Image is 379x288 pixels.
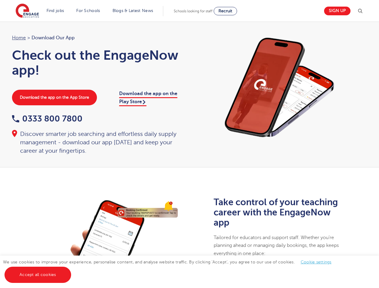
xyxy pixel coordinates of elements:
a: Download the app on the App Store [12,90,97,105]
span: Tailored for educators and support staff. Whether you’re planning ahead or managing daily booking... [214,235,339,256]
a: Sign up [324,7,350,15]
a: For Schools [76,8,100,13]
div: Discover smarter job searching and effortless daily supply management - download our app [DATE] a... [12,130,184,155]
span: > [27,35,30,40]
a: Cookie settings [301,260,332,264]
a: Download the app on the Play Store [119,91,177,106]
a: Accept all cookies [5,267,71,283]
a: Blogs & Latest News [113,8,153,13]
span: Recruit [218,9,232,13]
nav: breadcrumb [12,34,184,42]
a: Recruit [214,7,237,15]
img: Engage Education [16,4,39,19]
b: Take control of your teaching career with the EngageNow app [214,197,338,228]
a: Find jobs [47,8,64,13]
a: Home [12,35,26,40]
span: Download our app [32,34,75,42]
span: Schools looking for staff [174,9,212,13]
h1: Check out the EngageNow app! [12,48,184,78]
a: 0333 800 7800 [12,114,83,123]
span: We use cookies to improve your experience, personalise content, and analyse website traffic. By c... [3,260,338,277]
